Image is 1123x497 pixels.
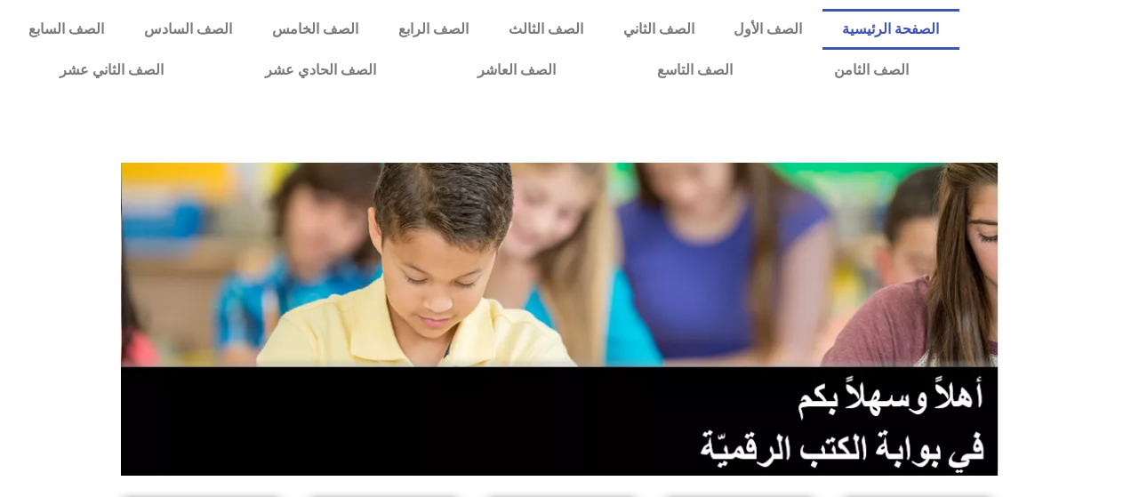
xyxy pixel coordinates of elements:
a: الصفحة الرئيسية [822,9,959,50]
a: الصف الأول [714,9,822,50]
a: الصف الخامس [253,9,379,50]
a: الصف الحادي عشر [214,50,427,91]
a: الصف السادس [124,9,253,50]
a: الصف الثاني [603,9,714,50]
a: الصف التاسع [606,50,783,91]
a: الصف الثاني عشر [9,50,214,91]
a: الصف الثالث [488,9,603,50]
a: الصف الثامن [783,50,959,91]
a: الصف الرابع [379,9,489,50]
a: الصف العاشر [427,50,606,91]
a: الصف السابع [9,9,124,50]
